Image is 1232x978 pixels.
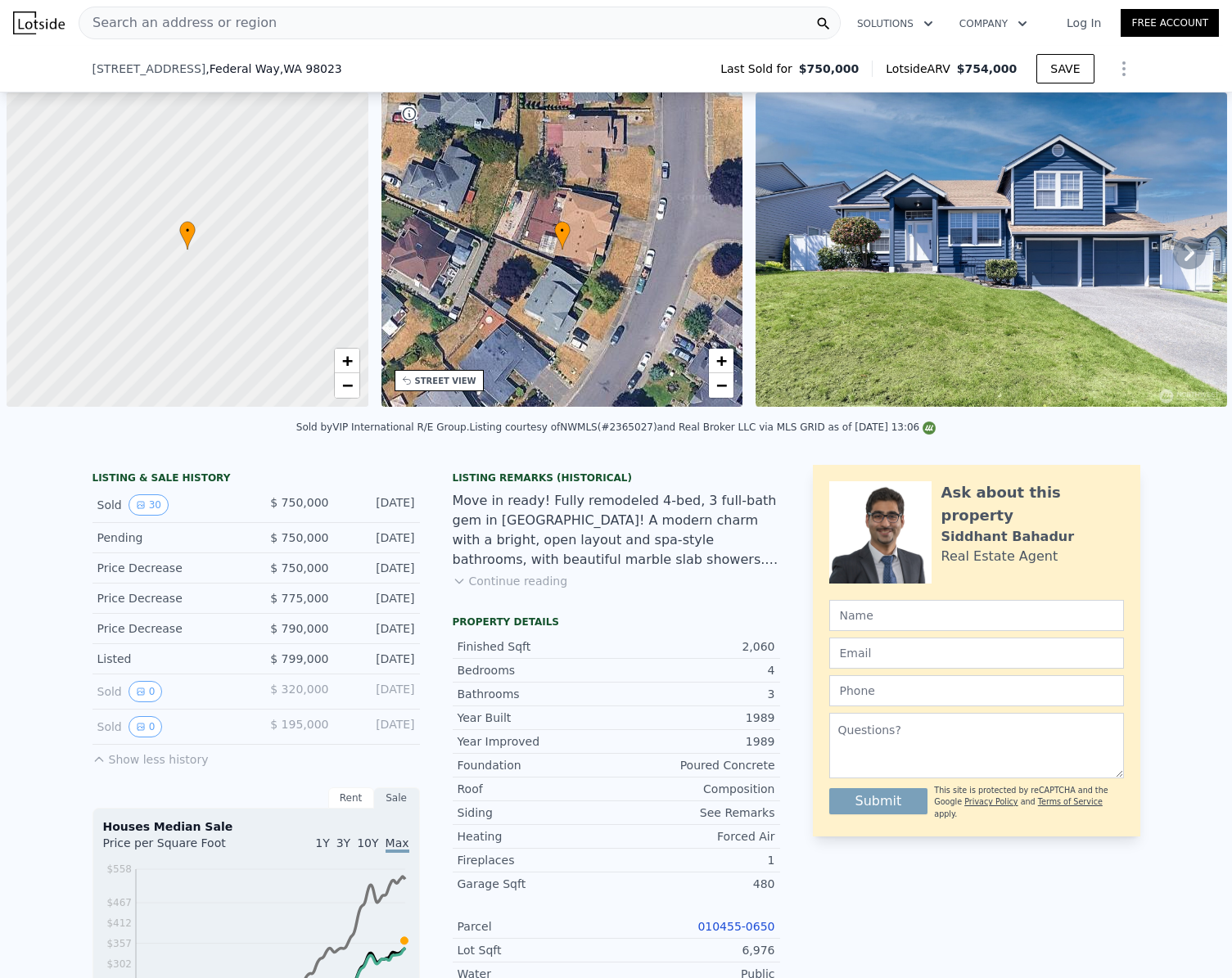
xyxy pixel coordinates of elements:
[616,852,775,868] div: 1
[616,942,775,958] div: 6,976
[799,61,860,77] span: $750,000
[1038,797,1103,806] a: Terms of Service
[270,622,328,635] span: $ 790,000
[458,876,616,892] div: Garage Sqft
[205,61,341,77] span: , Federal Way
[756,92,1227,407] img: Sale: 149616231 Parcel: 97378799
[453,491,780,570] div: Move in ready! Fully remodeled 4-bed, 3 full-bath gem in [GEOGRAPHIC_DATA]! A modern charm with a...
[342,560,415,576] div: [DATE]
[179,223,196,238] span: •
[374,787,420,809] div: Sale
[93,471,420,488] div: LISTING & SALE HISTORY
[270,531,328,544] span: $ 750,000
[946,9,1040,38] button: Company
[554,223,571,238] span: •
[458,918,616,935] div: Parcel
[97,620,243,637] div: Price Decrease
[844,9,946,38] button: Solutions
[616,828,775,845] div: Forced Air
[342,620,415,637] div: [DATE]
[341,350,352,371] span: +
[709,349,733,373] a: Zoom in
[941,527,1075,547] div: Siddhant Bahadur
[93,61,206,77] span: [STREET_ADDRESS]
[458,686,616,702] div: Bathrooms
[829,638,1124,669] input: Email
[97,681,243,702] div: Sold
[106,938,132,949] tspan: $357
[79,13,277,33] span: Search an address or region
[315,836,329,850] span: 1Y
[616,804,775,821] div: See Remarks
[964,797,1018,806] a: Privacy Policy
[296,421,470,433] div: Sold by VIP International R/E Group .
[1036,54,1094,83] button: SAVE
[458,828,616,845] div: Heating
[270,561,328,575] span: $ 750,000
[270,652,328,665] span: $ 799,000
[453,471,780,484] div: Listing Remarks (Historical)
[458,781,616,797] div: Roof
[616,686,775,702] div: 3
[554,221,571,250] div: •
[179,221,196,250] div: •
[342,494,415,516] div: [DATE]
[342,681,415,702] div: [DATE]
[934,785,1123,820] div: This site is protected by reCAPTCHA and the Google and apply.
[93,745,209,768] button: Show less history
[106,958,132,970] tspan: $302
[923,421,936,435] img: NWMLS Logo
[941,547,1058,566] div: Real Estate Agent
[616,781,775,797] div: Composition
[470,421,936,433] div: Listing courtesy of NWMLS (#2365027) and Real Broker LLC via MLS GRID as of [DATE] 13:06
[716,375,727,395] span: −
[720,61,799,77] span: Last Sold for
[106,863,132,875] tspan: $558
[941,481,1124,527] div: Ask about this property
[829,788,928,814] button: Submit
[270,718,328,731] span: $ 195,000
[957,62,1018,75] span: $754,000
[829,675,1124,706] input: Phone
[458,638,616,655] div: Finished Sqft
[270,683,328,696] span: $ 320,000
[97,560,243,576] div: Price Decrease
[342,716,415,737] div: [DATE]
[106,897,132,908] tspan: $467
[270,592,328,605] span: $ 775,000
[453,573,568,589] button: Continue reading
[328,787,374,809] div: Rent
[616,710,775,726] div: 1989
[415,375,476,387] div: STREET VIEW
[709,373,733,398] a: Zoom out
[357,836,378,850] span: 10Y
[458,804,616,821] div: Siding
[616,662,775,678] div: 4
[886,61,956,77] span: Lotside ARV
[829,600,1124,631] input: Name
[129,681,163,702] button: View historical data
[97,590,243,606] div: Price Decrease
[458,852,616,868] div: Fireplaces
[97,651,243,667] div: Listed
[13,11,65,34] img: Lotside
[1121,9,1219,37] a: Free Account
[453,615,780,629] div: Property details
[129,494,169,516] button: View historical data
[458,733,616,750] div: Year Improved
[1108,52,1140,85] button: Show Options
[616,757,775,773] div: Poured Concrete
[616,733,775,750] div: 1989
[342,590,415,606] div: [DATE]
[129,716,163,737] button: View historical data
[103,818,409,835] div: Houses Median Sale
[386,836,409,853] span: Max
[335,373,359,398] a: Zoom out
[336,836,350,850] span: 3Y
[342,651,415,667] div: [DATE]
[270,496,328,509] span: $ 750,000
[280,62,342,75] span: , WA 98023
[616,638,775,655] div: 2,060
[458,662,616,678] div: Bedrooms
[616,876,775,892] div: 480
